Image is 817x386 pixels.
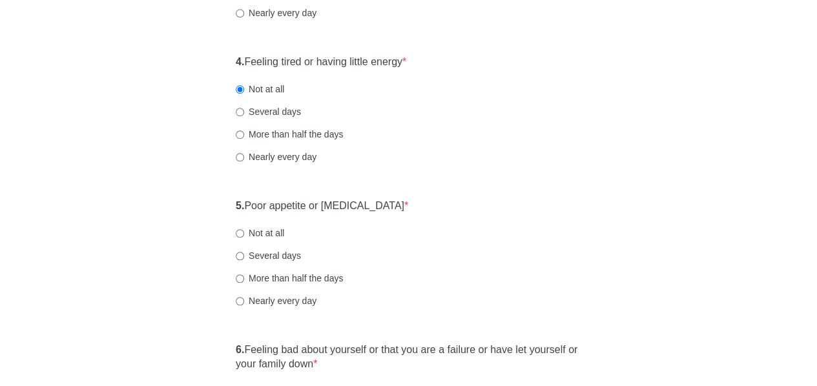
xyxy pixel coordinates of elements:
label: Feeling tired or having little energy [236,55,406,70]
label: Several days [236,105,301,118]
strong: 4. [236,56,244,67]
label: Nearly every day [236,6,316,19]
input: Nearly every day [236,9,244,17]
label: Not at all [236,83,284,96]
input: Nearly every day [236,297,244,305]
label: Nearly every day [236,150,316,163]
label: Feeling bad about yourself or that you are a failure or have let yourself or your family down [236,343,581,372]
label: Nearly every day [236,294,316,307]
label: Poor appetite or [MEDICAL_DATA] [236,199,408,214]
input: Not at all [236,85,244,94]
input: Several days [236,108,244,116]
label: Not at all [236,227,284,239]
input: Several days [236,252,244,260]
input: Nearly every day [236,153,244,161]
input: More than half the days [236,130,244,139]
strong: 6. [236,344,244,355]
label: More than half the days [236,128,343,141]
label: Several days [236,249,301,262]
input: Not at all [236,229,244,238]
strong: 5. [236,200,244,211]
label: More than half the days [236,272,343,285]
input: More than half the days [236,274,244,283]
